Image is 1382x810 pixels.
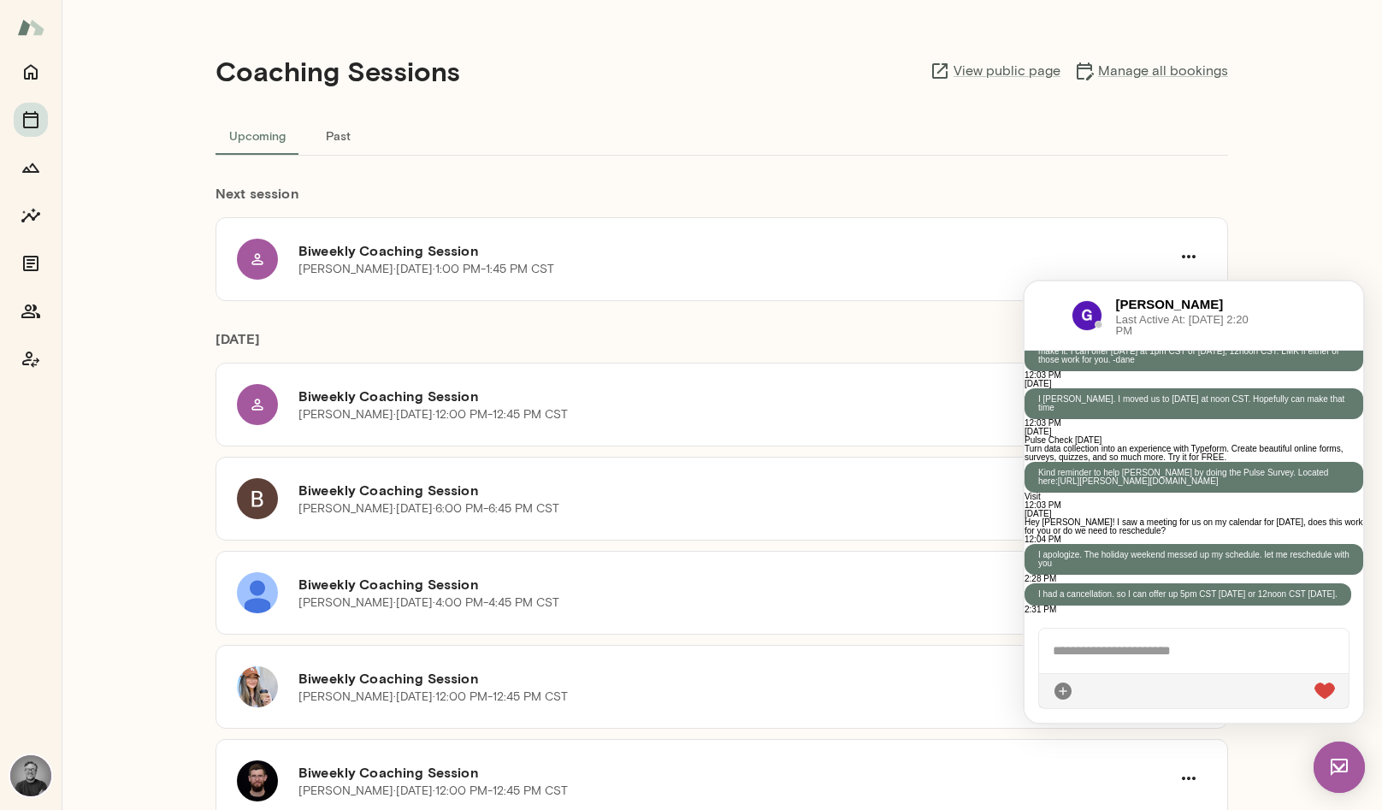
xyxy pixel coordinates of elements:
[10,755,51,796] img: Dane Howard
[216,115,1228,156] div: basic tabs example
[216,183,1228,217] h6: Next session
[17,11,44,44] img: Mento
[92,14,227,33] h6: [PERSON_NAME]
[14,187,325,204] p: Kind reminder to help [PERSON_NAME] by doing the Pulse Survey. Located here:
[14,151,48,185] button: Growth Plan
[298,783,568,800] p: [PERSON_NAME] · [DATE] · 12:00 PM-12:45 PM CST
[298,261,554,278] p: [PERSON_NAME] · [DATE] · 1:00 PM-1:45 PM CST
[930,61,1060,81] a: View public page
[298,762,1171,783] h6: Biweekly Coaching Session
[298,594,559,612] p: [PERSON_NAME] · [DATE] · 4:00 PM-4:45 PM CST
[14,114,325,131] p: I [PERSON_NAME]. I moved us to [DATE] at noon CST. Hopefully can make that time
[47,19,78,50] img: data:image/png;base64,iVBORw0KGgoAAAANSUhEUgAAAMgAAADICAYAAACtWK6eAAAAAXNSR0IArs4c6QAADytJREFUeF7...
[14,246,48,281] button: Documents
[216,115,299,156] button: Upcoming
[92,33,227,55] span: Last Active At: [DATE] 2:20 PM
[216,55,460,87] h4: Coaching Sessions
[290,399,310,420] div: Live Reaction
[33,195,194,204] a: [URL][PERSON_NAME][DOMAIN_NAME]
[299,115,376,156] button: Past
[14,103,48,137] button: Sessions
[1074,61,1228,81] a: Manage all bookings
[298,574,1171,594] h6: Biweekly Coaching Session
[298,668,1171,689] h6: Biweekly Coaching Session
[298,480,1171,500] h6: Biweekly Coaching Session
[298,689,568,706] p: [PERSON_NAME] · [DATE] · 12:00 PM-12:45 PM CST
[14,269,325,287] p: I apologize. The holiday weekend messed up my schedule. let me reschedule with you
[14,198,48,233] button: Insights
[14,294,48,328] button: Members
[14,309,313,317] p: I had a cancellation. so I can offer up 5pm CST [DATE] or 12noon CST [DATE].
[298,406,568,423] p: [PERSON_NAME] · [DATE] · 12:00 PM-12:45 PM CST
[298,386,1171,406] h6: Biweekly Coaching Session
[298,500,559,517] p: [PERSON_NAME] · [DATE] · 6:00 PM-6:45 PM CST
[216,328,1228,363] h6: [DATE]
[14,57,325,83] p: Hi [PERSON_NAME]. I see that you are on the schedule [DATE], but you cannot make it. I can offer ...
[28,399,49,420] div: Attach
[290,401,310,418] img: heart
[298,240,1171,261] h6: Biweekly Coaching Session
[14,55,48,89] button: Home
[14,342,48,376] button: Coach app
